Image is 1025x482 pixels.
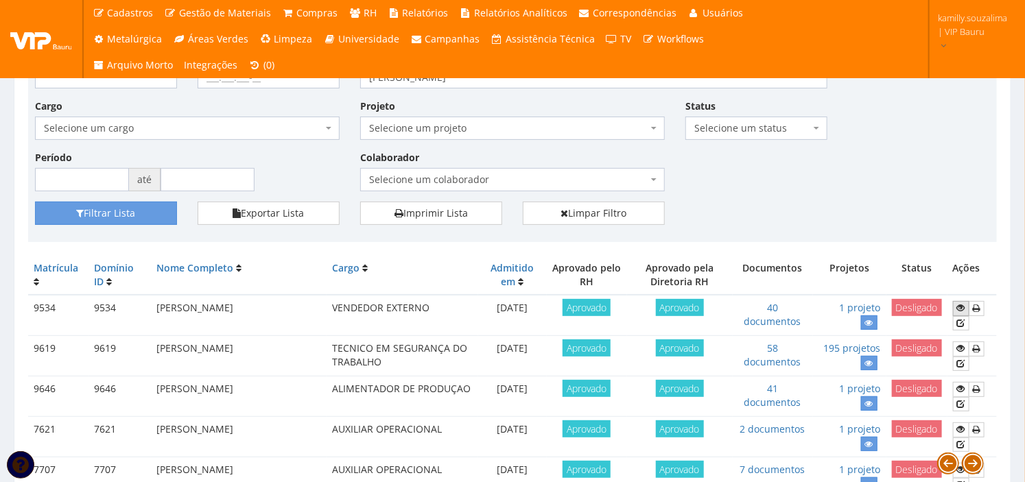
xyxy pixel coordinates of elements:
a: 195 projetos [824,341,881,354]
a: 1 projeto [840,301,881,314]
span: TV [621,32,632,45]
a: Workflows [637,26,710,52]
span: Assistência Técnica [506,32,595,45]
span: Aprovado [563,461,611,478]
span: Selecione um status [694,121,810,135]
a: Arquivo Morto [87,52,179,78]
span: Desligado [892,339,942,357]
span: RH [364,6,377,19]
span: Áreas Verdes [188,32,248,45]
span: Gestão de Materiais [179,6,271,19]
a: Imprimir Lista [360,202,502,225]
span: Selecione um status [685,117,827,140]
td: VENDEDOR EXTERNO [327,295,478,336]
th: Aprovado pelo RH [547,256,627,295]
td: [DATE] [478,295,547,336]
span: Usuários [703,6,743,19]
a: 40 documentos [744,301,801,328]
span: Desligado [892,461,942,478]
span: Universidade [338,32,399,45]
span: Aprovado [563,380,611,397]
a: Domínio ID [94,261,134,288]
td: [PERSON_NAME] [151,295,327,336]
span: Selecione um colaborador [360,168,665,191]
td: [DATE] [478,417,547,457]
a: Cargo [332,261,360,274]
span: Aprovado [563,299,611,316]
a: Admitido em [491,261,534,288]
th: Status [886,256,947,295]
td: [PERSON_NAME] [151,336,327,376]
th: Ações [947,256,997,295]
span: Selecione um projeto [360,117,665,140]
span: Limpeza [274,32,313,45]
span: Correspondências [593,6,677,19]
td: 7621 [89,417,151,457]
span: Desligado [892,420,942,437]
a: (0) [244,52,281,78]
td: [PERSON_NAME] [151,376,327,417]
a: Universidade [318,26,405,52]
a: 1 projeto [840,422,881,435]
button: Exportar Lista [198,202,340,225]
a: Limpeza [254,26,318,52]
img: logo [10,29,72,49]
span: até [129,168,161,191]
label: Projeto [360,99,395,113]
a: 2 documentos [740,422,805,435]
a: Metalúrgica [87,26,168,52]
span: Selecione um projeto [369,121,648,135]
span: Aprovado [656,299,704,316]
td: 9619 [89,336,151,376]
span: Selecione um cargo [35,117,340,140]
span: Relatórios Analíticos [474,6,567,19]
a: TV [600,26,637,52]
span: Selecione um cargo [44,121,322,135]
a: 1 projeto [840,382,881,395]
label: Colaborador [360,151,419,165]
td: 9534 [28,295,89,336]
a: 41 documentos [744,382,801,409]
td: ALIMENTADOR DE PRODUÇAO [327,376,478,417]
span: Aprovado [656,420,704,437]
td: TECNICO EM SEGURANÇA DO TRABALHO [327,336,478,376]
label: Período [35,151,72,165]
a: 7 documentos [740,463,805,476]
td: 9646 [28,376,89,417]
span: kamilly.souzalima | VIP Bauru [938,11,1007,38]
label: Cargo [35,99,62,113]
td: 9534 [89,295,151,336]
span: Workflows [657,32,704,45]
a: Nome Completo [156,261,233,274]
span: Aprovado [563,339,611,357]
a: 1 projeto [840,463,881,476]
label: Status [685,99,716,113]
span: Aprovado [656,339,704,357]
th: Aprovado pela Diretoria RH [627,256,733,295]
span: Metalúrgica [108,32,163,45]
th: Projetos [813,256,886,295]
span: Arquivo Morto [108,58,174,71]
span: Desligado [892,299,942,316]
span: Cadastros [108,6,154,19]
a: Limpar Filtro [523,202,665,225]
span: Aprovado [563,420,611,437]
td: AUXILIAR OPERACIONAL [327,417,478,457]
a: 58 documentos [744,341,801,368]
a: Integrações [179,52,244,78]
td: 7621 [28,417,89,457]
a: Campanhas [405,26,486,52]
span: Integrações [185,58,238,71]
a: Assistência Técnica [486,26,601,52]
button: Filtrar Lista [35,202,177,225]
td: 9619 [28,336,89,376]
span: Aprovado [656,380,704,397]
a: Matrícula [34,261,78,274]
th: Documentos [733,256,813,295]
td: [DATE] [478,376,547,417]
span: (0) [263,58,274,71]
a: Áreas Verdes [168,26,255,52]
td: [PERSON_NAME] [151,417,327,457]
td: 9646 [89,376,151,417]
span: Relatórios [403,6,449,19]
